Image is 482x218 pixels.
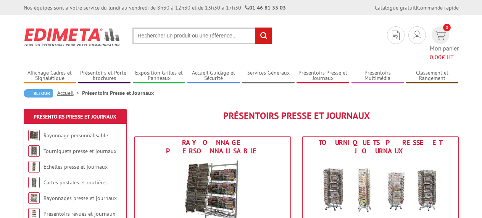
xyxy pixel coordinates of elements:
[242,70,295,82] a: Services Généraux
[305,138,456,155] div: Tourniquets presse et journaux
[392,31,400,40] img: devis rapide
[351,70,404,82] a: Présentoirs Multimédia
[443,24,451,31] span: 0
[132,28,272,44] input: Rechercher un produit ou une référence...
[78,70,131,82] a: Présentoirs et Porte-brochures
[435,31,446,40] img: devis rapide
[430,53,459,62] span: € HT
[187,70,240,82] a: Accueil Guidage et Sécurité
[430,53,442,61] span: 0,00
[24,4,286,11] div: Nos équipes sont à votre service du lundi au vendredi de 8h30 à 12h30 et de 13h30 à 17h30
[34,113,116,120] a: Présentoirs Presse et Journaux
[406,70,459,82] a: Classement et Rangement
[245,4,286,11] strong: 01 46 81 33 03
[28,145,40,157] img: Tourniquets presse et journaux
[82,89,154,97] li: Présentoirs Presse et Journaux
[255,28,272,44] input: rechercher
[44,132,108,139] a: Rayonnage personnalisable
[24,23,121,51] img: Edimeta
[24,70,76,82] a: Affichage Cadres et Signalétique
[430,26,459,62] a: devis rapide 0 Mon panier 0,00€ HT
[375,4,416,11] a: Catalogue gratuit
[413,31,421,40] img: devis rapide
[24,89,53,98] a: Retour
[417,4,459,11] a: Commande rapide
[28,130,40,141] img: Rayonnage personnalisable
[375,4,459,11] div: |
[133,70,185,82] a: Exposition Grilles et Panneaux
[137,138,289,155] div: Rayonnage personnalisable
[57,89,82,96] a: Accueil
[134,111,459,121] h1: Présentoirs Presse et Journaux
[44,148,116,155] a: Tourniquets presse et journaux
[430,44,459,62] span: Mon panier
[297,70,349,82] a: Présentoirs Presse et Journaux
